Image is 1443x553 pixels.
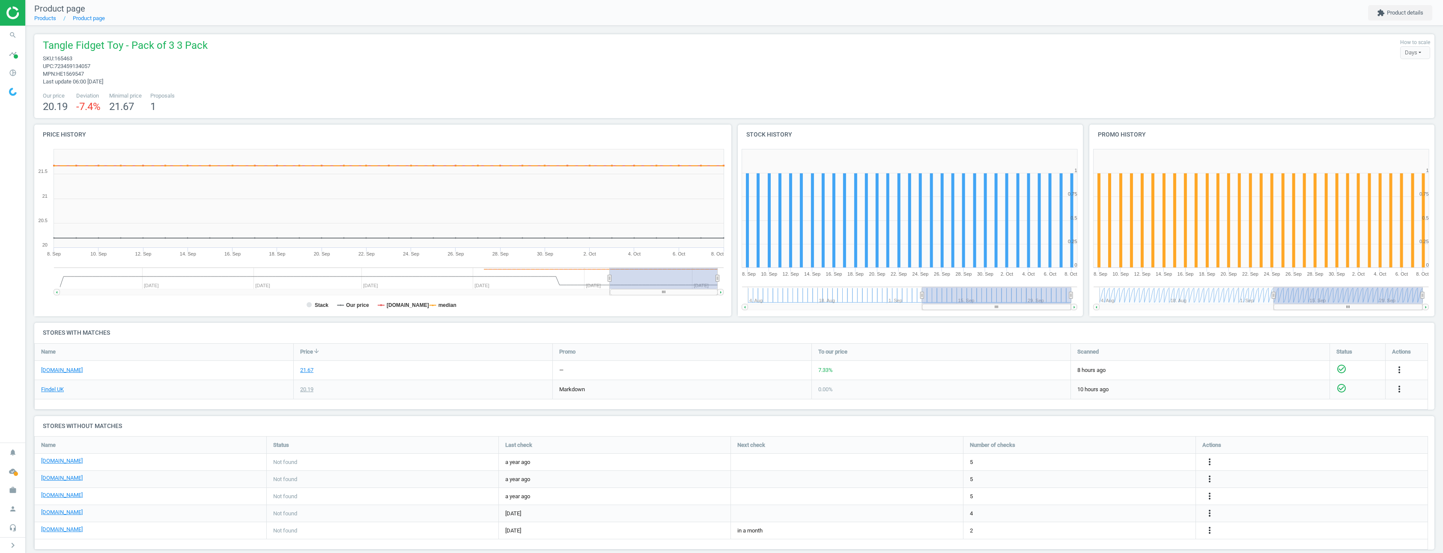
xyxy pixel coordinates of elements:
[76,101,101,113] span: -7.4 %
[1352,271,1365,276] tspan: 2. Oct
[56,71,84,77] span: HE1569547
[273,458,297,466] span: Not found
[273,441,289,449] span: Status
[41,526,83,533] a: [DOMAIN_NAME]
[1422,215,1428,220] text: 0.5
[1374,271,1386,276] tspan: 4. Oct
[315,302,328,308] tspan: Stack
[1426,262,1429,268] text: 0
[737,527,763,535] span: in a month
[5,444,21,461] i: notifications
[1394,365,1404,375] i: more_vert
[1077,348,1099,356] span: Scanned
[41,366,83,374] a: [DOMAIN_NAME]
[673,251,685,256] tspan: 6. Oct
[818,348,847,356] span: To our price
[43,101,68,113] span: 20.19
[54,55,72,62] span: 165463
[1204,457,1215,468] button: more_vert
[537,251,553,256] tspan: 30. Sep
[73,15,105,21] a: Product page
[346,302,369,308] tspan: Our price
[447,251,464,256] tspan: 26. Sep
[300,386,313,393] div: 20.19
[34,323,1434,343] h4: Stores with matches
[42,242,48,247] text: 20
[1112,271,1129,276] tspan: 10. Sep
[34,416,1434,436] h4: Stores without matches
[1204,508,1215,519] button: more_vert
[41,386,64,393] a: Findel UK
[738,125,1083,145] h4: Stock history
[1068,191,1077,196] text: 0.75
[358,251,375,256] tspan: 22. Sep
[782,271,799,276] tspan: 12. Sep
[818,386,833,392] span: 0.00 %
[847,271,864,276] tspan: 18. Sep
[505,476,724,483] span: a year ago
[1264,271,1280,276] tspan: 24. Sep
[970,510,973,517] span: 4
[559,366,563,374] div: —
[1204,491,1215,501] i: more_vert
[1064,271,1077,276] tspan: 8. Oct
[970,441,1015,449] span: Number of checks
[1204,474,1215,484] i: more_vert
[5,463,21,479] i: cloud_done
[505,458,724,466] span: a year ago
[826,271,842,276] tspan: 16. Sep
[912,271,928,276] tspan: 24. Sep
[970,476,973,483] span: 5
[314,251,330,256] tspan: 20. Sep
[47,251,61,256] tspan: 8. Sep
[1202,441,1221,449] span: Actions
[180,251,196,256] tspan: 14. Sep
[300,348,313,356] span: Price
[804,271,820,276] tspan: 14. Sep
[273,510,297,517] span: Not found
[1368,5,1432,21] button: extensionProduct details
[1077,366,1323,374] span: 8 hours ago
[505,510,724,517] span: [DATE]
[869,271,885,276] tspan: 20. Sep
[43,55,54,62] span: sku :
[273,527,297,535] span: Not found
[1400,39,1430,46] label: How to scale
[41,474,83,482] a: [DOMAIN_NAME]
[1134,271,1150,276] tspan: 12. Sep
[1419,191,1428,196] text: 0.75
[492,251,509,256] tspan: 28. Sep
[505,493,724,500] span: a year ago
[1089,125,1434,145] h4: Promo history
[1395,271,1408,276] tspan: 6. Oct
[1336,348,1352,356] span: Status
[41,508,83,516] a: [DOMAIN_NAME]
[2,540,24,551] button: chevron_right
[1074,262,1077,268] text: 0
[1392,348,1411,356] span: Actions
[150,101,156,113] span: 1
[42,193,48,199] text: 21
[438,302,456,308] tspan: median
[1074,168,1077,173] text: 1
[5,482,21,498] i: work
[1307,271,1324,276] tspan: 28. Sep
[1094,271,1107,276] tspan: 8. Sep
[5,46,21,62] i: timeline
[977,271,993,276] tspan: 30. Sep
[1070,215,1077,220] text: 0.5
[41,348,56,356] span: Name
[559,348,575,356] span: Promo
[1204,491,1215,502] button: more_vert
[224,251,241,256] tspan: 16. Sep
[818,367,833,373] span: 7.33 %
[76,92,101,100] span: Deviation
[1022,271,1035,276] tspan: 4. Oct
[41,441,56,449] span: Name
[1377,9,1385,17] i: extension
[135,251,152,256] tspan: 12. Sep
[742,271,756,276] tspan: 8. Sep
[1242,271,1258,276] tspan: 22. Sep
[1204,457,1215,467] i: more_vert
